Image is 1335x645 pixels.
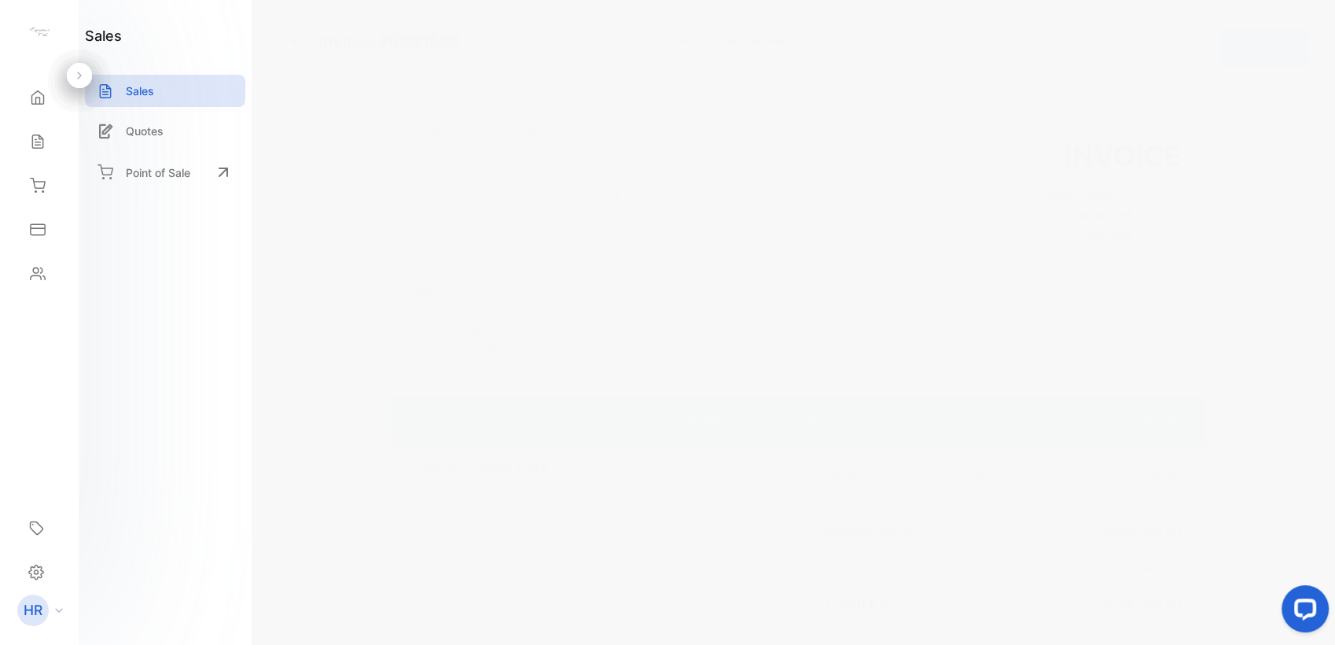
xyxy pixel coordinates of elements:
p: Bill to: [417,286,447,302]
p: HR [24,600,42,621]
p: 23052533044 [431,206,673,223]
span: fully paid [480,34,531,48]
span: ₨30,700.00 [1105,524,1181,540]
p: VAT/Tax #: 27940468 [431,226,673,242]
iframe: LiveChat chat widget [1269,579,1335,645]
button: Actions [1221,29,1308,67]
a: Sales [85,75,245,107]
p: Quantity [679,412,763,429]
p: 1 [679,468,763,485]
span: ₨30,700.00 [794,470,862,483]
p: Actions [1230,39,1277,57]
span: 0001599 [1133,188,1181,201]
h3: Invoice [1038,135,1181,177]
button: Edit Invoice [1115,29,1205,67]
h1: sales [85,25,122,46]
p: Item [417,412,648,429]
span: Due date: [1083,227,1133,241]
p: Excl. Shipping [824,614,895,628]
p: [PERSON_NAME] and Company Ltd [460,289,641,322]
p: Rate [794,412,914,429]
span: ₨35,305.00 [1104,597,1181,613]
span: Pointe aux Canonniers [684,34,792,48]
p: ORGANIC COFFEE TABLE [417,459,651,476]
img: logo [28,20,51,44]
p: 15% VAT [946,468,1030,485]
a: Quotes [85,115,245,147]
p: Tax [946,412,1030,429]
span: ₨30,700.00 [1113,470,1181,483]
span: [DATE] [1146,208,1181,221]
p: [EMAIL_ADDRESS][DOMAIN_NAME] [460,325,641,358]
p: Unit G6 Vanilla Connect, [GEOGRAPHIC_DATA], [431,147,673,164]
p: NATURAL RATTAN SMALL (120 X 90 X 40) [417,479,651,493]
p: Point of Sale [126,164,190,181]
a: Point of Sale [85,155,245,190]
p: Subtotal (MUR) [824,522,922,541]
span: Invoice #0001599 [318,29,466,53]
p: Modern & Bohemian Ltd [431,120,673,144]
span: ₨4,605.00 [1120,562,1181,575]
span: Shipping: Delivered [561,34,654,48]
span: Date issued: [1068,208,1133,221]
p: [EMAIL_ADDRESS][DOMAIN_NAME] [431,186,673,203]
p: Sales [126,83,154,99]
p: Quotes [126,123,164,139]
span: Invoice number: [1038,188,1120,201]
span: [DATE] [1146,227,1181,241]
p: Amount [1061,412,1181,429]
p: Total (MUR) [824,595,895,614]
p: Tax [824,560,849,577]
p: [GEOGRAPHIC_DATA], [GEOGRAPHIC_DATA] [431,167,673,183]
